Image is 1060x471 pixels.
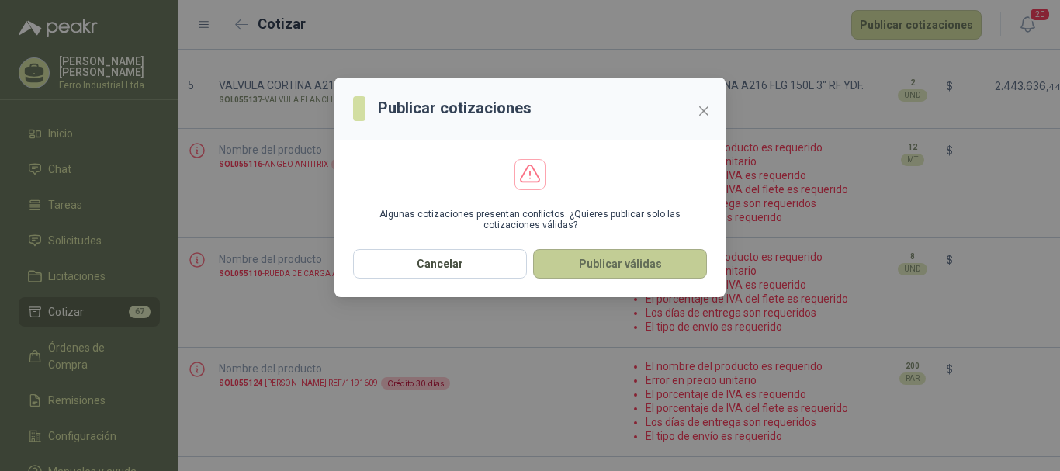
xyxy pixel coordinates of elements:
h3: Publicar cotizaciones [378,96,532,120]
button: Cancelar [353,249,527,279]
button: Close [691,99,716,123]
p: Algunas cotizaciones presentan conflictos. ¿Quieres publicar solo las cotizaciones válidas? [353,209,707,230]
span: close [698,105,710,117]
button: Publicar válidas [533,249,707,279]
